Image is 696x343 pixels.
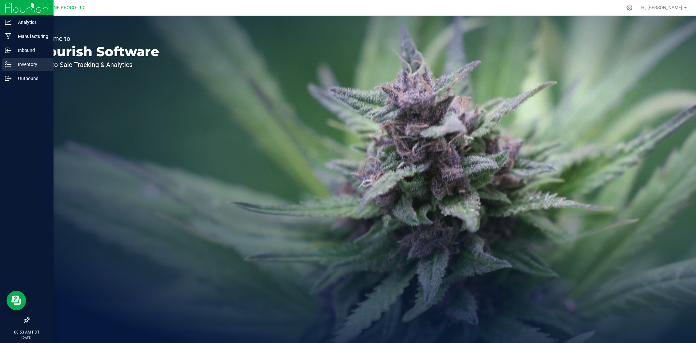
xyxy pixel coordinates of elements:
p: 08:53 AM PDT [3,329,51,335]
iframe: Resource center [7,291,26,310]
p: Manufacturing [11,32,51,40]
inline-svg: Manufacturing [5,33,11,40]
inline-svg: Outbound [5,75,11,82]
p: Outbound [11,74,51,82]
p: Seed-to-Sale Tracking & Analytics [35,61,159,68]
p: Welcome to [35,35,159,42]
p: Inventory [11,60,51,68]
p: Analytics [11,18,51,26]
inline-svg: Inbound [5,47,11,54]
span: Hi, [PERSON_NAME]! [641,5,684,10]
span: DUNE PROCO LLC [48,5,85,10]
inline-svg: Inventory [5,61,11,68]
p: Inbound [11,46,51,54]
p: Flourish Software [35,45,159,58]
p: [DATE] [3,335,51,340]
inline-svg: Analytics [5,19,11,25]
div: Manage settings [626,5,634,11]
